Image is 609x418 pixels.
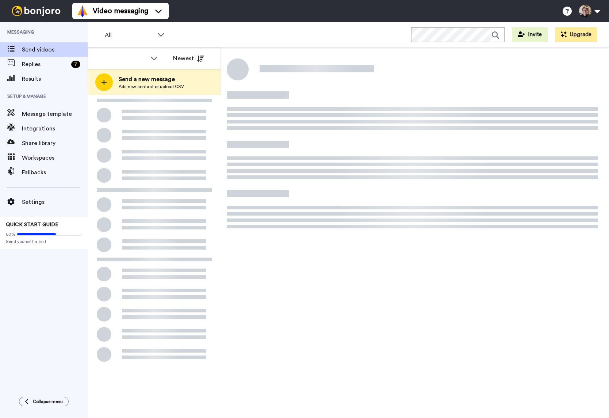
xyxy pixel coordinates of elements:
[33,399,63,404] span: Collapse menu
[22,110,88,118] span: Message template
[19,397,69,406] button: Collapse menu
[119,84,184,90] span: Add new contact or upload CSV
[9,6,64,16] img: bj-logo-header-white.svg
[6,239,82,244] span: Send yourself a test
[22,153,88,162] span: Workspaces
[22,139,88,148] span: Share library
[22,45,88,54] span: Send videos
[22,75,88,83] span: Results
[22,168,88,177] span: Fallbacks
[6,231,15,237] span: 60%
[71,61,80,68] div: 7
[77,5,88,17] img: vm-color.svg
[168,51,210,66] button: Newest
[555,27,597,42] button: Upgrade
[22,60,68,69] span: Replies
[105,31,154,39] span: All
[93,6,148,16] span: Video messaging
[22,198,88,206] span: Settings
[512,27,548,42] button: Invite
[22,124,88,133] span: Integrations
[119,75,184,84] span: Send a new message
[6,222,58,227] span: QUICK START GUIDE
